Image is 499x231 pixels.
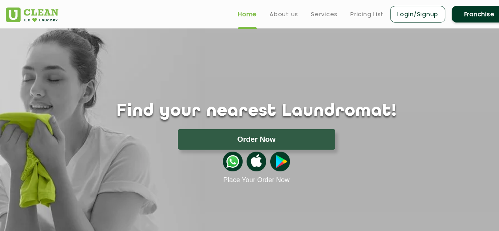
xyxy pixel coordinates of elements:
a: About us [269,9,298,19]
a: Services [311,9,338,19]
a: Pricing List [350,9,384,19]
a: Login/Signup [390,6,445,23]
img: apple-icon.png [247,152,266,171]
a: Home [238,9,257,19]
img: playstoreicon.png [270,152,290,171]
a: Place Your Order Now [223,176,290,184]
img: UClean Laundry and Dry Cleaning [6,8,58,22]
button: Order Now [178,129,335,150]
img: whatsappicon.png [223,152,243,171]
